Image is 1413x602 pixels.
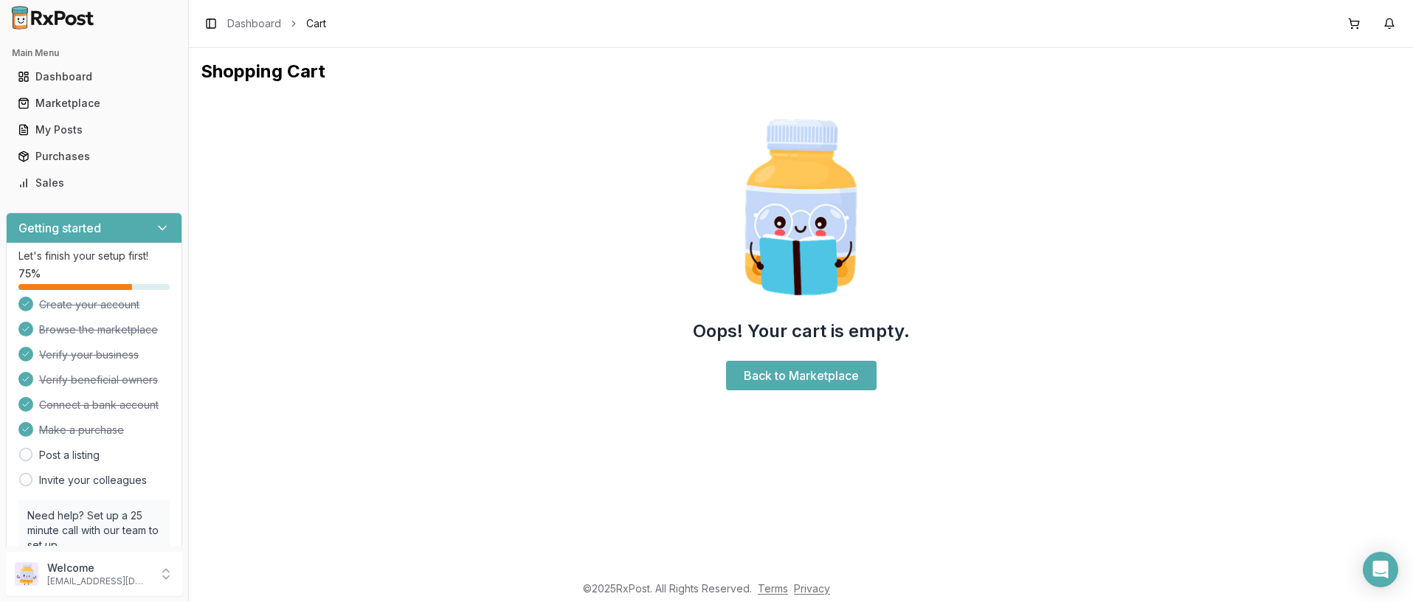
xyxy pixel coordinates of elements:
[39,473,147,488] a: Invite your colleagues
[39,322,158,337] span: Browse the marketplace
[12,47,176,59] h2: Main Menu
[6,6,100,30] img: RxPost Logo
[306,16,326,31] span: Cart
[39,398,159,412] span: Connect a bank account
[794,582,830,595] a: Privacy
[201,60,1401,83] h1: Shopping Cart
[6,171,182,195] button: Sales
[1363,552,1398,587] div: Open Intercom Messenger
[6,118,182,142] button: My Posts
[12,170,176,196] a: Sales
[6,145,182,168] button: Purchases
[18,122,170,137] div: My Posts
[39,448,100,463] a: Post a listing
[15,562,38,586] img: User avatar
[12,63,176,90] a: Dashboard
[18,69,170,84] div: Dashboard
[18,266,41,281] span: 75 %
[12,117,176,143] a: My Posts
[6,91,182,115] button: Marketplace
[39,347,139,362] span: Verify your business
[47,561,150,575] p: Welcome
[18,149,170,164] div: Purchases
[39,297,139,312] span: Create your account
[227,16,281,31] a: Dashboard
[6,65,182,89] button: Dashboard
[39,373,158,387] span: Verify beneficial owners
[18,176,170,190] div: Sales
[39,423,124,437] span: Make a purchase
[707,113,896,302] img: Smart Pill Bottle
[18,249,170,263] p: Let's finish your setup first!
[18,219,101,237] h3: Getting started
[726,361,877,390] a: Back to Marketplace
[227,16,326,31] nav: breadcrumb
[12,90,176,117] a: Marketplace
[47,575,150,587] p: [EMAIL_ADDRESS][DOMAIN_NAME]
[758,582,788,595] a: Terms
[18,96,170,111] div: Marketplace
[27,508,161,553] p: Need help? Set up a 25 minute call with our team to set up.
[693,319,910,343] h2: Oops! Your cart is empty.
[12,143,176,170] a: Purchases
